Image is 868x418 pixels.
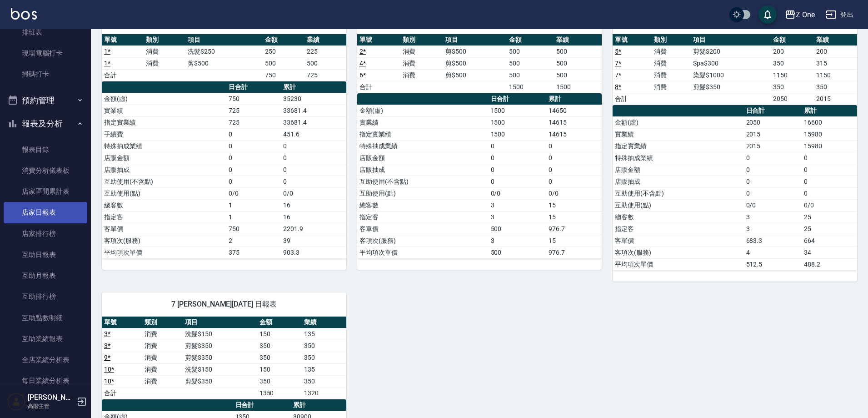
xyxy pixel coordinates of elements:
[652,69,691,81] td: 消費
[357,211,489,223] td: 指定客
[744,199,802,211] td: 0/0
[304,34,346,46] th: 業績
[489,140,546,152] td: 0
[357,34,400,46] th: 單號
[357,247,489,258] td: 平均項次單價
[7,393,25,411] img: Person
[302,352,346,363] td: 350
[652,45,691,57] td: 消費
[771,81,814,93] td: 350
[4,22,87,43] a: 排班表
[281,152,346,164] td: 0
[744,164,802,176] td: 0
[814,34,857,46] th: 業績
[144,34,185,46] th: 類別
[554,34,602,46] th: 業績
[554,69,602,81] td: 500
[814,45,857,57] td: 200
[443,45,506,57] td: 剪$500
[489,223,546,235] td: 500
[102,211,226,223] td: 指定客
[613,176,744,187] td: 店販抽成
[507,34,554,46] th: 金額
[257,352,302,363] td: 350
[443,34,506,46] th: 項目
[652,81,691,93] td: 消費
[281,93,346,105] td: 35230
[291,399,346,411] th: 累計
[281,247,346,258] td: 903.3
[142,328,183,340] td: 消費
[4,328,87,349] a: 互助業績報表
[744,211,802,223] td: 3
[185,57,262,69] td: 剪$500
[183,317,257,328] th: 項目
[546,93,602,105] th: 累計
[304,45,346,57] td: 225
[613,211,744,223] td: 總客數
[28,402,74,410] p: 高階主管
[4,223,87,244] a: 店家排行榜
[302,340,346,352] td: 350
[613,187,744,199] td: 互助使用(不含點)
[4,349,87,370] a: 全店業績分析表
[357,105,489,116] td: 金額(虛)
[4,265,87,286] a: 互助月報表
[233,399,291,411] th: 日合計
[652,57,691,69] td: 消費
[802,258,857,270] td: 488.2
[357,152,489,164] td: 店販金額
[183,328,257,340] td: 洗髮$150
[489,187,546,199] td: 0/0
[489,116,546,128] td: 1500
[144,45,185,57] td: 消費
[304,69,346,81] td: 725
[489,93,546,105] th: 日合計
[489,128,546,140] td: 1500
[802,211,857,223] td: 25
[263,57,304,69] td: 500
[613,34,857,105] table: a dense table
[102,34,144,46] th: 單號
[257,363,302,375] td: 150
[226,93,281,105] td: 750
[771,93,814,105] td: 2050
[102,235,226,247] td: 客項次(服務)
[102,317,346,399] table: a dense table
[102,164,226,176] td: 店販抽成
[102,223,226,235] td: 客單價
[142,363,183,375] td: 消費
[4,202,87,223] a: 店家日報表
[546,211,602,223] td: 15
[744,140,802,152] td: 2015
[489,235,546,247] td: 3
[357,140,489,152] td: 特殊抽成業績
[489,211,546,223] td: 3
[226,164,281,176] td: 0
[28,393,74,402] h5: [PERSON_NAME]
[4,181,87,202] a: 店家區間累計表
[546,247,602,258] td: 976.7
[744,116,802,128] td: 2050
[102,116,226,128] td: 指定實業績
[144,57,185,69] td: 消費
[814,81,857,93] td: 350
[4,64,87,85] a: 掃碼打卡
[400,57,444,69] td: 消費
[142,375,183,387] td: 消費
[489,247,546,258] td: 500
[102,81,346,259] table: a dense table
[302,317,346,328] th: 業績
[771,45,814,57] td: 200
[357,81,400,93] td: 合計
[183,352,257,363] td: 剪髮$350
[357,128,489,140] td: 指定實業績
[802,164,857,176] td: 0
[400,34,444,46] th: 類別
[613,164,744,176] td: 店販金額
[814,69,857,81] td: 1150
[802,128,857,140] td: 15980
[183,340,257,352] td: 剪髮$350
[489,199,546,211] td: 3
[183,375,257,387] td: 剪髮$350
